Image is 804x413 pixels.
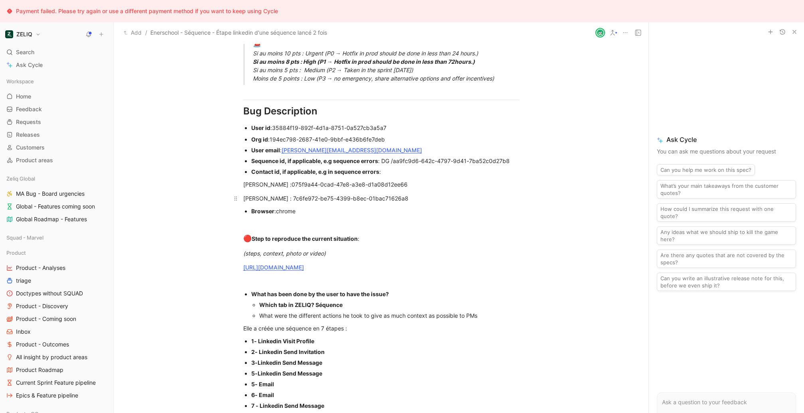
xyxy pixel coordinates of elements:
[251,207,519,215] div: :
[251,291,389,297] strong: What has been done by the user to have the issue?
[3,389,110,401] a: Epics & Feature pipeline
[3,103,110,115] a: Feedback
[3,287,110,299] a: Doctypes without SQUAD
[3,364,110,376] a: Product Roadmap
[251,370,322,377] span: 5-Linkedin Send Message
[243,195,408,202] span: [PERSON_NAME] : 7c6fe972-be75-4399-b8ec-01bac71626a8
[16,156,53,164] span: Product areas
[243,250,326,257] em: (steps, context, photo or video)
[6,175,35,183] span: Zeliq Global
[3,90,110,102] a: Home
[16,277,31,285] span: triage
[276,208,296,214] span: chrome
[243,180,519,189] div: [PERSON_NAME] :
[251,168,379,175] strong: Contact id, if applicable, e.g in sequence errors
[16,60,43,70] span: Ask Cycle
[657,203,796,222] button: How could I summarize this request with one quote?
[3,262,110,274] a: Product - Analyses
[243,104,519,118] div: Bug Description
[3,201,110,212] a: Global - Features coming soon
[3,29,43,40] button: ZELIQZELIQ
[657,147,796,156] p: You can ask me questions about your request
[251,208,274,214] strong: Browser
[251,124,519,132] div: :
[259,301,343,308] strong: Which tab in ZELIQ? Séquence
[251,147,280,153] strong: User email
[3,173,110,225] div: Zeliq GlobalMA Bug - Board urgenciesGlobal - Features coming soonGlobal Roadmap - Features
[16,302,68,310] span: Product - Discovery
[3,275,110,287] a: triage
[5,30,13,38] img: ZELIQ
[16,105,42,113] span: Feedback
[253,58,475,65] strong: Si au moins 8 pts : High (P1 → Hotfix in prod should be done in less than 72hours.)
[657,250,796,268] button: Are there any quotes that are not covered by the specs?
[243,234,252,242] span: 🔴
[657,180,796,199] button: What’s your main takeaways from the customer quotes?
[393,157,510,164] span: aa9fc9d6-642c-4797-9d41-7ba52c0d27b8
[3,142,110,153] a: Customers
[16,264,65,272] span: Product - Analyses
[657,226,796,245] button: Any ideas what we should ship to kill the game here?
[16,190,85,198] span: MA Bug - Board urgencies
[3,173,110,185] div: Zeliq Global
[3,46,110,58] div: Search
[16,118,41,126] span: Requests
[16,215,87,223] span: Global Roadmap - Features
[3,116,110,128] a: Requests
[596,29,604,37] img: avatar
[16,92,31,100] span: Home
[16,203,95,210] span: Global - Features coming soon
[16,340,69,348] span: Product - Outcomes
[251,381,274,387] span: 5- Email
[270,136,385,143] span: 194ec798-2687-41e0-9bbf-e436b6fe7deb
[3,213,110,225] a: Global Roadmap - Features
[16,47,34,57] span: Search
[252,235,358,242] strong: Step to reproduce the current situation
[16,31,32,38] h1: ZELIQ
[16,328,31,336] span: Inbox
[16,366,63,374] span: Product Roadmap
[292,181,408,188] span: 075f9a44-0cad-47e8-a3e8-d1a08d12ee66
[3,75,110,87] div: Workspace
[3,326,110,338] a: Inbox
[16,315,76,323] span: Product - Coming soon
[657,164,755,175] button: Can you help me work on this spec?
[16,379,96,387] span: Current Sprint Feature pipeline
[3,338,110,350] a: Product - Outcomes
[657,273,796,291] button: Can you write an illustrative release note for this, before we even ship it?
[16,6,278,16] div: Payment failed. Please try again or use a different payment method if you want to keep using Cycle
[3,232,110,246] div: Squad - Marvel
[282,147,422,153] a: [PERSON_NAME][EMAIL_ADDRESS][DOMAIN_NAME]
[272,124,386,131] span: 35884f19-892f-4d1a-8751-0a527cb3a5a7
[3,300,110,312] a: Product - Discovery
[253,39,529,83] div: Si au moins 10 pts : Urgent (P0 → Hotfix in prod should be done in less than 24 hours.) Si au moi...
[251,157,519,165] div: : DG /
[3,129,110,141] a: Releases
[251,402,324,409] span: 7 - Linkedin Send Message
[251,391,274,398] span: 6- Email
[243,324,519,332] div: Elle a créée une séquence en 7 étapes :
[150,28,327,37] span: Enerschool - Séquence - Étape linkedin d'une séquence lancé 2 fois
[6,77,34,85] span: Workspace
[3,59,110,71] a: Ask Cycle
[16,353,87,361] span: All insight by product areas
[251,359,322,366] span: 3-Linkedin Send Message
[3,232,110,244] div: Squad - Marvel
[3,377,110,389] a: Current Sprint Feature pipeline
[122,28,144,37] button: Add
[3,247,110,401] div: ProductProduct - AnalysestriageDoctypes without SQUADProduct - DiscoveryProduct - Coming soonInbo...
[259,311,519,320] div: What were the different actions he took to give as much context as possible to PMs
[16,144,45,151] span: Customers
[3,247,110,259] div: Product
[3,154,110,166] a: Product areas
[243,264,304,271] a: [URL][DOMAIN_NAME]
[6,234,43,242] span: Squad - Marvel
[3,188,110,200] a: MA Bug - Board urgencies
[251,348,325,355] span: 2- Linkedin Send Invitation
[3,313,110,325] a: Product - Coming soon
[16,289,83,297] span: Doctypes without SQUAD
[16,131,40,139] span: Releases
[3,351,110,363] a: All insight by product areas
[251,157,378,164] strong: Sequence id, if applicable, e.g sequence errors
[251,146,519,154] div: :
